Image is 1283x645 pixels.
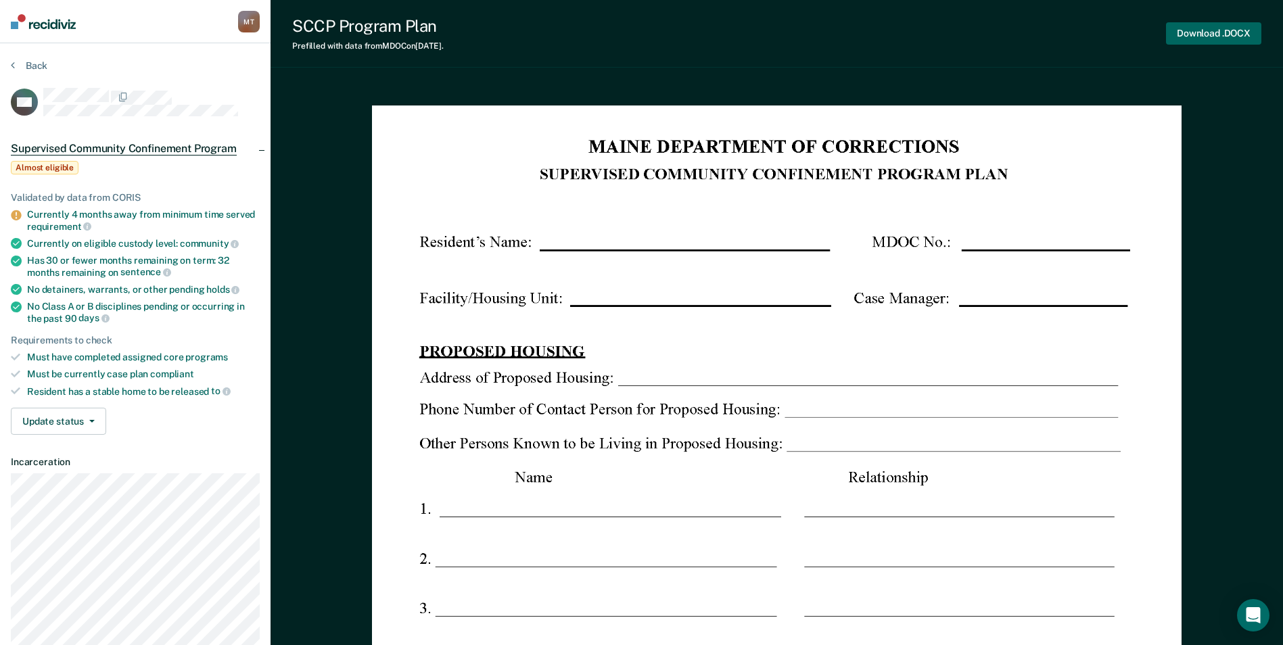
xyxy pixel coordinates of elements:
div: No Class A or B disciplines pending or occurring in the past 90 [27,301,260,324]
div: Validated by data from CORIS [11,192,260,204]
span: sentence [120,266,171,277]
span: Supervised Community Confinement Program [11,142,237,156]
span: Almost eligible [11,161,78,174]
span: holds [206,284,239,295]
div: Prefilled with data from MDOC on [DATE] . [292,41,444,51]
div: Requirements to check [11,335,260,346]
div: Has 30 or fewer months remaining on term: 32 months remaining on [27,255,260,278]
span: community [180,238,239,249]
div: Open Intercom Messenger [1237,599,1269,631]
span: days [78,312,109,323]
div: SCCP Program Plan [292,16,444,36]
dt: Incarceration [11,456,260,468]
div: Currently on eligible custody level: [27,237,260,249]
div: Currently 4 months away from minimum time served requirement [27,209,260,232]
button: Update status [11,408,106,435]
span: programs [185,352,228,362]
div: Must have completed assigned core [27,352,260,363]
span: compliant [150,368,194,379]
button: Download .DOCX [1166,22,1261,45]
div: Resident has a stable home to be released [27,385,260,398]
div: No detainers, warrants, or other pending [27,283,260,295]
span: to [211,385,231,396]
button: Back [11,59,47,72]
div: M T [238,11,260,32]
button: MT [238,11,260,32]
img: Recidiviz [11,14,76,29]
div: Must be currently case plan [27,368,260,380]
